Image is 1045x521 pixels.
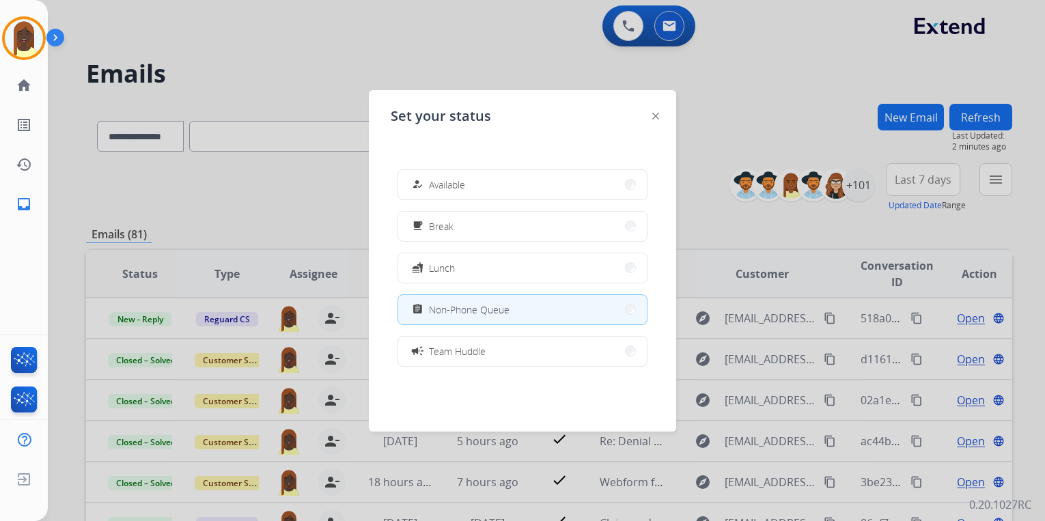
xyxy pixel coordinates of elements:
button: Non-Phone Queue [398,295,647,324]
button: Break [398,212,647,241]
mat-icon: history [16,156,32,173]
mat-icon: fastfood [412,262,423,274]
button: Team Huddle [398,337,647,366]
mat-icon: free_breakfast [412,221,423,232]
mat-icon: list_alt [16,117,32,133]
img: avatar [5,19,43,57]
span: Set your status [391,107,491,126]
mat-icon: assignment [412,304,423,315]
span: Lunch [429,261,455,275]
p: 0.20.1027RC [969,496,1031,513]
span: Team Huddle [429,344,486,358]
mat-icon: how_to_reg [412,179,423,191]
mat-icon: inbox [16,196,32,212]
img: close-button [652,113,659,119]
span: Break [429,219,454,234]
button: Lunch [398,253,647,283]
span: Available [429,178,465,192]
span: Non-Phone Queue [429,302,510,317]
mat-icon: home [16,77,32,94]
button: Available [398,170,647,199]
mat-icon: campaign [410,344,424,358]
